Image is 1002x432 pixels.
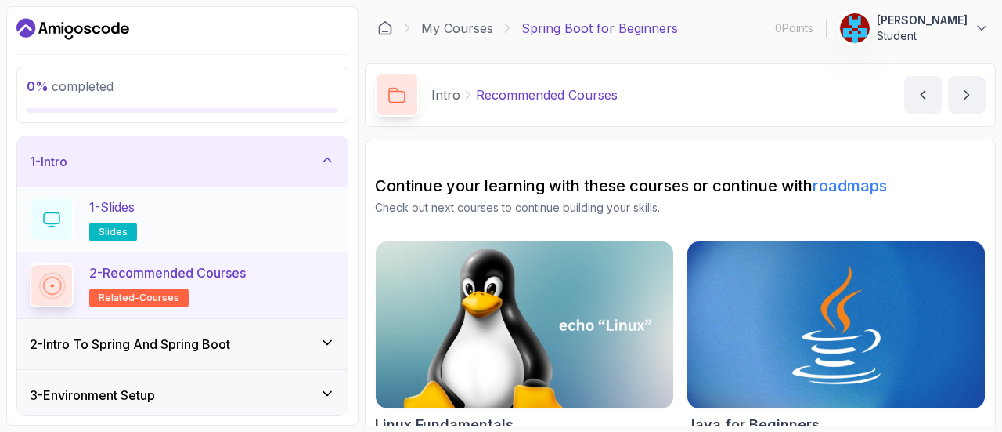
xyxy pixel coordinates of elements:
img: Linux Fundamentals card [376,241,673,408]
h3: 1 - Intro [30,152,67,171]
a: My Courses [421,19,493,38]
p: [PERSON_NAME] [877,13,968,28]
button: 1-Slidesslides [30,198,335,241]
p: Check out next courses to continue building your skills. [375,200,986,216]
button: 3-Environment Setup [17,370,348,420]
img: user profile image [840,13,870,43]
p: 2 - Recommended Courses [89,263,246,282]
p: Spring Boot for Beginners [521,19,678,38]
h3: 2 - Intro To Spring And Spring Boot [30,335,230,354]
button: previous content [904,76,942,114]
button: 1-Intro [17,136,348,187]
span: 0 % [27,78,49,94]
a: Dashboard [377,20,393,36]
button: 2-Recommended Coursesrelated-courses [30,263,335,307]
p: 1 - Slides [89,198,135,216]
button: user profile image[PERSON_NAME]Student [839,13,989,44]
button: 2-Intro To Spring And Spring Boot [17,319,348,369]
img: Java for Beginners card [687,241,985,408]
span: slides [99,226,128,238]
p: Student [877,28,968,44]
h2: Continue your learning with these courses or continue with [375,175,986,197]
span: completed [27,78,114,94]
p: Intro [431,85,460,104]
a: Dashboard [16,16,129,42]
a: roadmaps [813,176,887,195]
p: 0 Points [775,20,813,36]
p: Recommended Courses [476,85,618,104]
h3: 3 - Environment Setup [30,386,155,405]
span: related-courses [99,292,179,304]
button: next content [948,76,986,114]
